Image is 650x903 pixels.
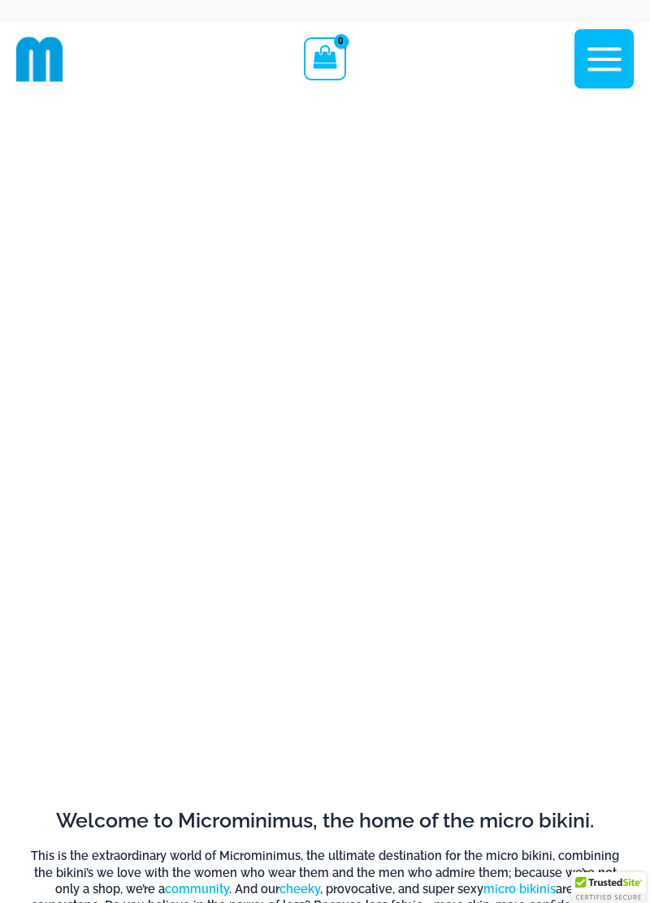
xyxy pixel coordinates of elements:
a: micro bikinis [483,882,556,896]
a: community [165,882,229,896]
div: TrustedSite Certified [571,872,646,903]
a: View Shopping Cart, empty [304,37,345,80]
a: cheeky [279,882,320,896]
h2: Welcome to Microminimus, the home of the micro bikini. [28,807,622,834]
img: cropped mm emblem [16,36,63,83]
